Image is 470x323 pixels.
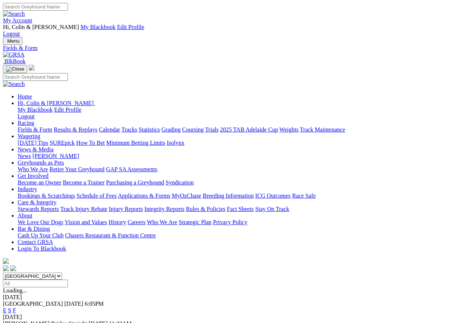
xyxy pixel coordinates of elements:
a: [PERSON_NAME] [32,153,79,159]
div: Racing [18,126,467,133]
a: Privacy Policy [213,219,247,225]
div: [DATE] [3,314,467,320]
span: Hi, Colin & [PERSON_NAME] [3,24,79,30]
a: S [8,307,11,313]
img: twitter.svg [10,265,16,271]
a: Care & Integrity [18,199,57,205]
a: Strategic Plan [179,219,211,225]
div: Industry [18,193,467,199]
a: Applications & Forms [118,193,170,199]
a: Get Involved [18,173,48,179]
input: Search [3,3,68,11]
a: [DATE] Tips [18,140,48,146]
a: Who We Are [18,166,48,172]
a: Tracks [122,126,137,133]
a: My Blackbook [80,24,116,30]
a: Breeding Information [203,193,254,199]
a: E [3,307,7,313]
a: Rules & Policies [186,206,225,212]
button: Toggle navigation [3,37,22,45]
a: Results & Replays [54,126,97,133]
a: Injury Reports [109,206,143,212]
a: Cash Up Your Club [18,232,64,238]
a: Trials [205,126,218,133]
img: facebook.svg [3,265,9,271]
a: Fields & Form [18,126,52,133]
img: logo-grsa-white.png [3,258,9,264]
a: Who We Are [147,219,177,225]
div: My Account [3,24,467,37]
img: Search [3,81,25,87]
a: News [18,153,31,159]
span: [GEOGRAPHIC_DATA] [3,301,63,307]
a: Login To Blackbook [18,245,66,252]
a: Syndication [166,179,194,186]
a: News & Media [18,146,54,152]
a: Retire Your Greyhound [50,166,105,172]
a: Logout [3,30,20,37]
a: Logout [18,113,35,119]
a: History [108,219,126,225]
a: Contact GRSA [18,239,53,245]
a: Home [18,93,32,100]
a: Careers [127,219,145,225]
a: GAP SA Assessments [106,166,158,172]
a: Race Safe [292,193,315,199]
a: Statistics [139,126,160,133]
a: Racing [18,120,34,126]
a: Purchasing a Greyhound [106,179,164,186]
a: Weights [279,126,299,133]
input: Select date [3,280,68,287]
span: Loading... [3,287,27,294]
a: Grading [162,126,181,133]
a: F [13,307,16,313]
button: Toggle navigation [3,65,27,73]
a: Edit Profile [117,24,144,30]
span: BlkBook [4,58,26,64]
img: Close [6,66,24,72]
span: [DATE] [64,301,83,307]
a: 2025 TAB Adelaide Cup [220,126,278,133]
a: Hi, Colin & [PERSON_NAME] [18,100,95,106]
div: Wagering [18,140,467,146]
span: Menu [7,38,19,44]
a: My Blackbook [18,107,53,113]
div: About [18,219,467,226]
a: Edit Profile [54,107,82,113]
div: Get Involved [18,179,467,186]
a: BlkBook [3,58,26,64]
a: Fact Sheets [227,206,254,212]
a: We Love Our Dogs [18,219,63,225]
a: Become a Trainer [63,179,105,186]
div: News & Media [18,153,467,159]
a: Become an Owner [18,179,61,186]
a: Chasers Restaurant & Function Centre [65,232,156,238]
img: Search [3,11,25,17]
div: Hi, Colin & [PERSON_NAME] [18,107,467,120]
a: Vision and Values [65,219,107,225]
div: Care & Integrity [18,206,467,212]
a: Integrity Reports [144,206,184,212]
div: Fields & Form [3,45,467,51]
a: Schedule of Fees [76,193,116,199]
a: About [18,212,32,219]
a: Industry [18,186,37,192]
a: SUREpick [50,140,75,146]
span: 6:05PM [85,301,104,307]
img: logo-grsa-white.png [29,65,35,71]
img: GRSA [3,51,25,58]
div: Bar & Dining [18,232,467,239]
a: Stay On Track [255,206,289,212]
a: ICG Outcomes [255,193,290,199]
div: [DATE] [3,294,467,301]
a: Track Maintenance [300,126,345,133]
a: My Account [3,17,32,24]
a: Minimum Betting Limits [106,140,165,146]
a: MyOzChase [172,193,201,199]
a: Stewards Reports [18,206,59,212]
a: Isolynx [167,140,184,146]
a: Calendar [99,126,120,133]
a: Wagering [18,133,40,139]
span: Hi, Colin & [PERSON_NAME] [18,100,94,106]
a: Greyhounds as Pets [18,159,64,166]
